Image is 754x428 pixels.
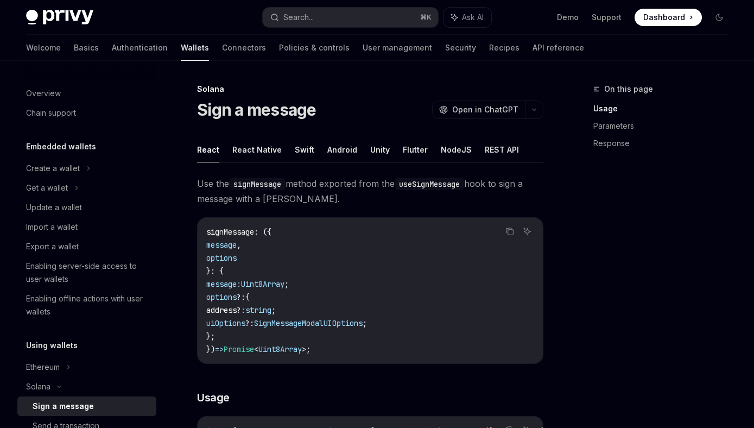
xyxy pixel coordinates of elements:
[26,240,79,253] div: Export a wallet
[643,12,685,23] span: Dashboard
[206,266,224,276] span: }: {
[74,35,99,61] a: Basics
[258,344,302,354] span: Uint8Array
[17,103,156,123] a: Chain support
[263,8,438,27] button: Search...⌘K
[241,279,284,289] span: Uint8Array
[206,227,254,237] span: signMessage
[593,117,737,135] a: Parameters
[229,178,286,190] code: signMessage
[592,12,622,23] a: Support
[224,344,254,354] span: Promise
[395,178,464,190] code: useSignMessage
[197,137,219,162] button: React
[254,318,363,328] span: SignMessageModalUIOptions
[232,137,282,162] button: React Native
[363,318,367,328] span: ;
[245,292,250,302] span: {
[17,396,156,416] a: Sign a message
[26,380,50,393] div: Solana
[237,240,241,250] span: ,
[254,227,271,237] span: : ({
[197,100,316,119] h1: Sign a message
[295,137,314,162] button: Swift
[26,201,82,214] div: Update a wallet
[441,137,472,162] button: NodeJS
[17,217,156,237] a: Import a wallet
[489,35,519,61] a: Recipes
[370,137,390,162] button: Unity
[33,400,94,413] div: Sign a message
[533,35,584,61] a: API reference
[593,100,737,117] a: Usage
[206,253,237,263] span: options
[711,9,728,26] button: Toggle dark mode
[26,35,61,61] a: Welcome
[17,198,156,217] a: Update a wallet
[245,318,254,328] span: ?:
[279,35,350,61] a: Policies & controls
[26,292,150,318] div: Enabling offline actions with user wallets
[432,100,525,119] button: Open in ChatGPT
[17,237,156,256] a: Export a wallet
[222,35,266,61] a: Connectors
[206,240,237,250] span: message
[26,162,80,175] div: Create a wallet
[445,35,476,61] a: Security
[503,224,517,238] button: Copy the contents from the code block
[181,35,209,61] a: Wallets
[284,279,289,289] span: ;
[206,305,241,315] span: address?
[306,344,311,354] span: ;
[443,8,491,27] button: Ask AI
[17,256,156,289] a: Enabling server-side access to user wallets
[271,305,276,315] span: ;
[112,35,168,61] a: Authentication
[254,344,258,354] span: <
[26,260,150,286] div: Enabling server-side access to user wallets
[17,289,156,322] a: Enabling offline actions with user wallets
[237,292,245,302] span: ?:
[604,83,653,96] span: On this page
[197,390,230,405] span: Usage
[17,84,156,103] a: Overview
[215,344,224,354] span: =>
[302,344,306,354] span: >
[593,135,737,152] a: Response
[26,87,61,100] div: Overview
[197,176,543,206] span: Use the method exported from the hook to sign a message with a [PERSON_NAME].
[452,104,518,115] span: Open in ChatGPT
[26,339,78,352] h5: Using wallets
[245,305,271,315] span: string
[520,224,534,238] button: Ask AI
[197,84,543,95] div: Solana
[206,279,241,289] span: message:
[26,221,78,234] div: Import a wallet
[283,11,314,24] div: Search...
[26,10,93,25] img: dark logo
[26,140,96,153] h5: Embedded wallets
[485,137,519,162] button: REST API
[363,35,432,61] a: User management
[557,12,579,23] a: Demo
[26,181,68,194] div: Get a wallet
[403,137,428,162] button: Flutter
[420,13,432,22] span: ⌘ K
[635,9,702,26] a: Dashboard
[462,12,484,23] span: Ask AI
[26,106,76,119] div: Chain support
[206,331,215,341] span: };
[206,318,245,328] span: uiOptions
[26,361,60,374] div: Ethereum
[206,292,237,302] span: options
[327,137,357,162] button: Android
[206,344,215,354] span: })
[241,305,245,315] span: :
